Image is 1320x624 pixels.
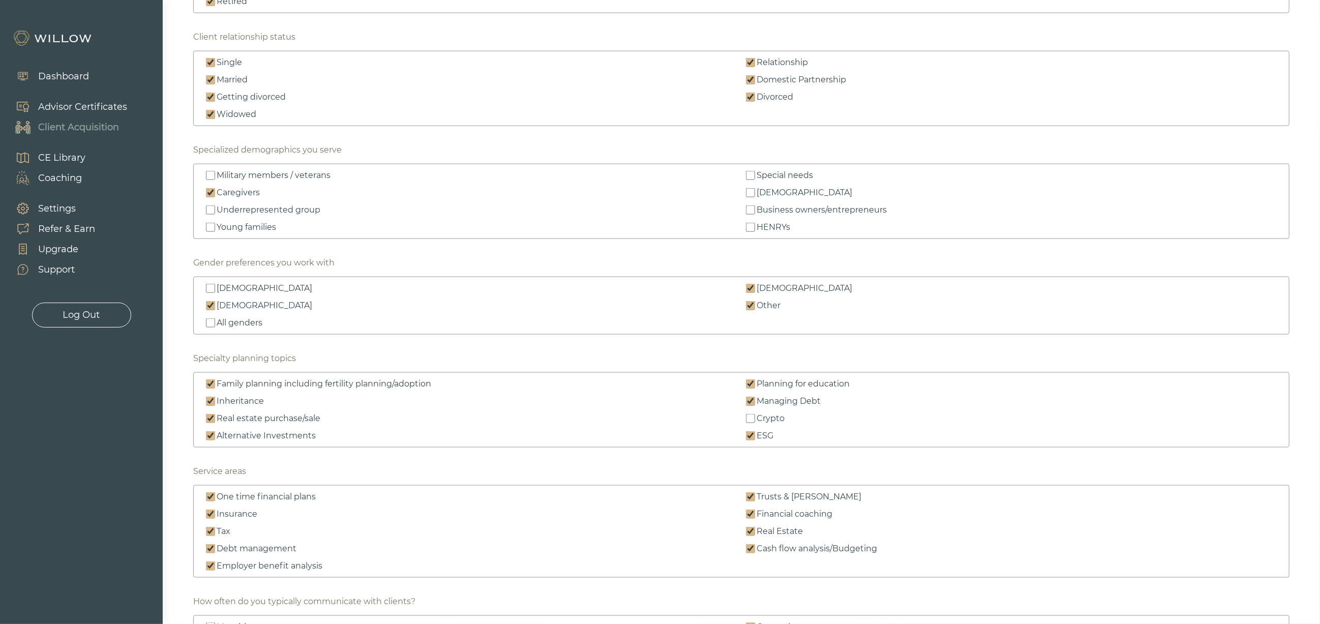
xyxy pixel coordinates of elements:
input: Getting divorced [206,93,215,102]
input: Married [206,75,215,84]
div: Crypto [757,412,785,425]
input: Tax [206,527,215,536]
input: Young families [206,223,215,232]
input: [DEMOGRAPHIC_DATA] [746,284,755,293]
input: Cash flow analysis/Budgeting [746,544,755,553]
div: Getting divorced [217,91,286,103]
input: Divorced [746,93,755,102]
div: Married [217,74,248,86]
input: Single [206,58,215,67]
input: Debt management [206,544,215,553]
div: One time financial plans [217,491,316,503]
img: Willow [13,30,94,46]
div: Underrepresented group [217,204,320,216]
div: Insurance [217,508,257,520]
input: [DEMOGRAPHIC_DATA] [206,301,215,310]
div: [DEMOGRAPHIC_DATA] [757,187,852,199]
a: CE Library [5,147,85,168]
input: HENRYs [746,223,755,232]
div: Cash flow analysis/Budgeting [757,543,877,555]
a: Refer & Earn [5,219,95,239]
div: CE Library [38,151,85,165]
input: Relationship [746,58,755,67]
div: Financial coaching [757,508,832,520]
div: Planning for education [757,378,850,390]
div: Relationship [757,56,808,69]
div: Refer & Earn [38,222,95,236]
a: Coaching [5,168,85,188]
div: Client relationship status [193,31,295,43]
div: [DEMOGRAPHIC_DATA] [217,300,312,312]
div: Real estate purchase/sale [217,412,320,425]
div: Advisor Certificates [38,100,127,114]
div: Military members / veterans [217,169,331,182]
div: Gender preferences you work with [193,257,335,269]
input: Military members / veterans [206,171,215,180]
input: Employer benefit analysis [206,561,215,571]
div: Tax [217,525,230,538]
div: Trusts & [PERSON_NAME] [757,491,861,503]
div: Real Estate [757,525,803,538]
input: Trusts & [PERSON_NAME] [746,492,755,501]
div: Managing Debt [757,395,821,407]
a: Advisor Certificates [5,97,127,117]
div: Special needs [757,169,813,182]
input: [DEMOGRAPHIC_DATA] [206,284,215,293]
div: Employer benefit analysis [217,560,322,572]
input: Other [746,301,755,310]
div: HENRYs [757,221,790,233]
a: Settings [5,198,95,219]
input: Business owners/entrepreneurs [746,205,755,215]
input: Widowed [206,110,215,119]
input: ESG [746,431,755,440]
div: Other [757,300,781,312]
div: Client Acquisition [38,121,119,134]
input: Underrepresented group [206,205,215,215]
div: ESG [757,430,773,442]
div: Service areas [193,465,246,478]
div: Upgrade [38,243,78,256]
input: Planning for education [746,379,755,389]
div: Specialty planning topics [193,352,296,365]
div: Coaching [38,171,82,185]
div: Single [217,56,242,69]
div: All genders [217,317,262,329]
div: Business owners/entrepreneurs [757,204,887,216]
div: Alternative Investments [217,430,316,442]
div: [DEMOGRAPHIC_DATA] [757,282,852,294]
div: Caregivers [217,187,260,199]
a: Dashboard [5,66,89,86]
input: Insurance [206,510,215,519]
input: Family planning including fertility planning/adoption [206,379,215,389]
input: All genders [206,318,215,328]
div: Support [38,263,75,277]
input: One time financial plans [206,492,215,501]
a: Upgrade [5,239,95,259]
div: How often do you typically communicate with clients? [193,596,415,608]
div: Divorced [757,91,793,103]
input: Real estate purchase/sale [206,414,215,423]
div: Family planning including fertility planning/adoption [217,378,431,390]
input: Financial coaching [746,510,755,519]
input: Managing Debt [746,397,755,406]
div: Domestic Partnership [757,74,846,86]
input: Inheritance [206,397,215,406]
input: Crypto [746,414,755,423]
input: Domestic Partnership [746,75,755,84]
input: Special needs [746,171,755,180]
div: Widowed [217,108,256,121]
div: Young families [217,221,276,233]
input: Alternative Investments [206,431,215,440]
input: Caregivers [206,188,215,197]
div: Inheritance [217,395,264,407]
div: Debt management [217,543,296,555]
div: Dashboard [38,70,89,83]
input: Real Estate [746,527,755,536]
div: [DEMOGRAPHIC_DATA] [217,282,312,294]
div: Log Out [63,308,100,322]
div: Settings [38,202,76,216]
a: Client Acquisition [5,117,127,137]
div: Specialized demographics you serve [193,144,342,156]
input: [DEMOGRAPHIC_DATA] [746,188,755,197]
